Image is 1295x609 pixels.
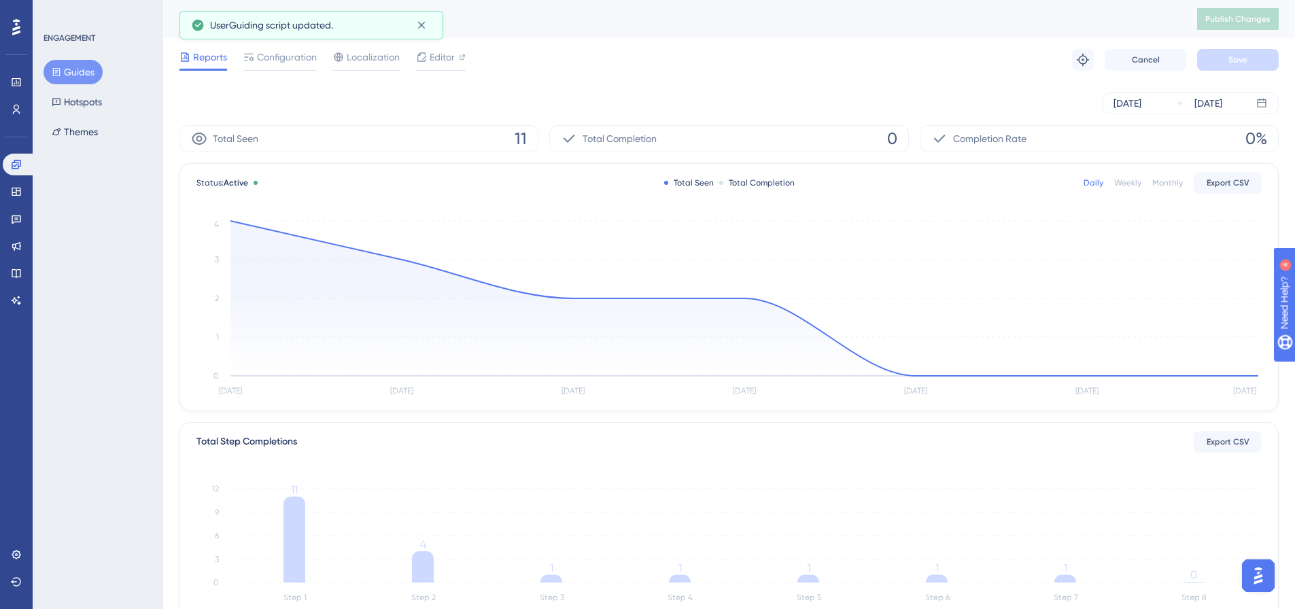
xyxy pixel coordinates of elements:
[1075,386,1099,396] tspan: [DATE]
[1194,95,1222,111] div: [DATE]
[210,17,333,33] span: UserGuiding script updated.
[1205,14,1271,24] span: Publish Changes
[1233,386,1256,396] tspan: [DATE]
[540,593,564,602] tspan: Step 3
[935,561,939,574] tspan: 1
[420,538,426,551] tspan: 4
[213,130,258,147] span: Total Seen
[179,10,1163,29] div: GT_IT_Discover the new SomfyPro
[213,371,219,381] tspan: 0
[1054,593,1078,602] tspan: Step 7
[953,130,1026,147] span: Completion Rate
[733,386,756,396] tspan: [DATE]
[925,593,950,602] tspan: Step 6
[1105,49,1186,71] button: Cancel
[44,120,106,144] button: Themes
[1114,177,1141,188] div: Weekly
[583,130,657,147] span: Total Completion
[215,531,219,540] tspan: 6
[1207,177,1249,188] span: Export CSV
[719,177,795,188] div: Total Completion
[1132,54,1160,65] span: Cancel
[1228,54,1247,65] span: Save
[215,294,219,303] tspan: 2
[411,593,436,602] tspan: Step 2
[887,128,897,150] span: 0
[678,561,682,574] tspan: 1
[215,255,219,264] tspan: 3
[430,49,455,65] span: Editor
[904,386,927,396] tspan: [DATE]
[664,177,714,188] div: Total Seen
[94,7,99,18] div: 4
[1194,172,1262,194] button: Export CSV
[515,128,527,150] span: 11
[390,386,413,396] tspan: [DATE]
[216,332,219,342] tspan: 1
[1197,8,1279,30] button: Publish Changes
[213,578,219,587] tspan: 0
[44,33,95,43] div: ENGAGEMENT
[215,555,219,564] tspan: 3
[1084,177,1103,188] div: Daily
[291,483,298,496] tspan: 11
[193,49,227,65] span: Reports
[797,593,821,602] tspan: Step 5
[807,561,810,574] tspan: 1
[44,60,103,84] button: Guides
[32,3,85,20] span: Need Help?
[1197,49,1279,71] button: Save
[212,484,219,493] tspan: 12
[44,90,110,114] button: Hotspots
[1194,431,1262,453] button: Export CSV
[283,593,307,602] tspan: Step 1
[219,386,242,396] tspan: [DATE]
[1152,177,1183,188] div: Monthly
[1113,95,1141,111] div: [DATE]
[550,561,553,574] tspan: 1
[196,434,297,450] div: Total Step Completions
[1190,568,1197,581] tspan: 0
[562,386,585,396] tspan: [DATE]
[1238,555,1279,596] iframe: UserGuiding AI Assistant Launcher
[1245,128,1267,150] span: 0%
[1207,436,1249,447] span: Export CSV
[224,178,248,188] span: Active
[1064,561,1067,574] tspan: 1
[668,593,693,602] tspan: Step 4
[1181,593,1207,602] tspan: Step 8
[347,49,400,65] span: Localization
[215,508,219,517] tspan: 9
[257,49,317,65] span: Configuration
[196,177,248,188] span: Status:
[214,220,219,229] tspan: 4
